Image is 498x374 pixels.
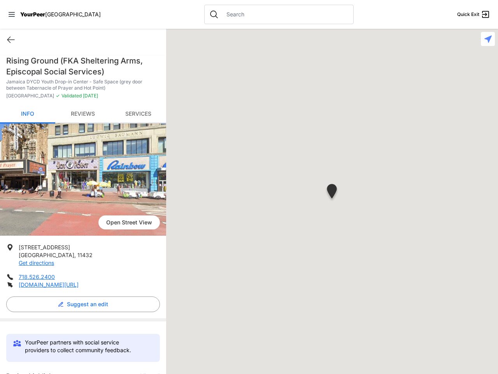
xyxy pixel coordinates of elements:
span: [STREET_ADDRESS] [19,244,70,251]
span: Validated [61,93,82,99]
span: YourPeer [20,11,45,18]
span: [DATE] [82,93,98,99]
span: Suggest an edit [67,300,108,308]
a: [DOMAIN_NAME][URL] [19,281,79,288]
input: Search [222,11,349,18]
p: Jamaica DYCD Youth Drop-in Center - Safe Space (grey door between Tabernacle of Prayer and Hot Po... [6,79,160,91]
span: [GEOGRAPHIC_DATA] [45,11,101,18]
a: Get directions [19,259,54,266]
a: Quick Exit [457,10,490,19]
span: Quick Exit [457,11,479,18]
span: [GEOGRAPHIC_DATA] [19,252,74,258]
span: ✓ [56,93,60,99]
h1: Rising Ground (FKA Sheltering Arms, Episcopal Social Services) [6,55,160,77]
span: [GEOGRAPHIC_DATA] [6,93,54,99]
a: 718.526.2400 [19,273,55,280]
div: Jamaica DYCD Youth Drop-in Center - Safe Space (grey door between Tabernacle of Prayer and Hot Po... [325,184,338,201]
span: , [74,252,76,258]
p: YourPeer partners with social service providers to collect community feedback. [25,339,144,354]
a: Services [110,105,166,123]
a: Reviews [55,105,110,123]
button: Suggest an edit [6,296,160,312]
span: Open Street View [98,215,160,229]
a: YourPeer[GEOGRAPHIC_DATA] [20,12,101,17]
span: 11432 [77,252,93,258]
